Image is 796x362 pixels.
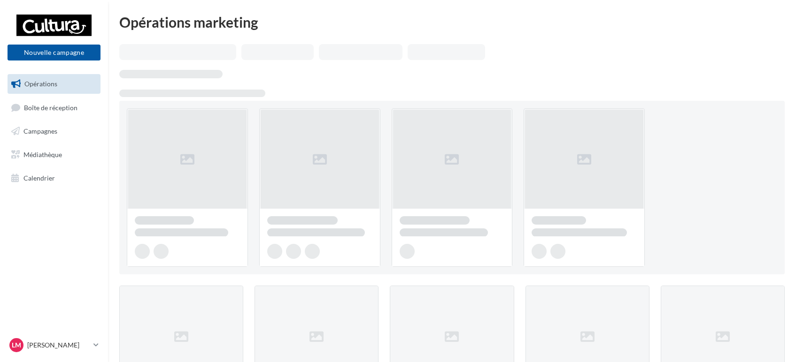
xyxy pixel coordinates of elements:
div: Opérations marketing [119,15,785,29]
span: Boîte de réception [24,103,77,111]
a: LM [PERSON_NAME] [8,336,100,354]
span: Médiathèque [23,151,62,158]
a: Boîte de réception [6,98,102,118]
a: Médiathèque [6,145,102,165]
a: Campagnes [6,121,102,141]
a: Opérations [6,74,102,94]
span: LM [12,340,21,350]
span: Campagnes [23,127,57,135]
button: Nouvelle campagne [8,45,100,60]
a: Calendrier [6,168,102,188]
span: Calendrier [23,173,55,181]
span: Opérations [24,80,57,88]
p: [PERSON_NAME] [27,340,90,350]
